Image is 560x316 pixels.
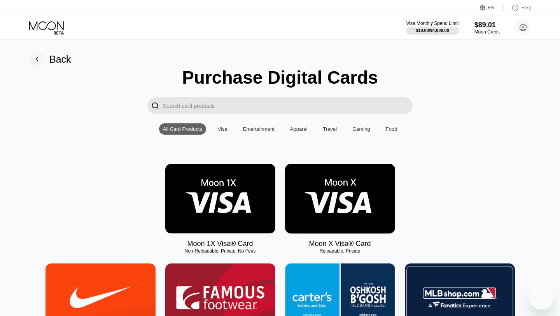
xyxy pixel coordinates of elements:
[521,5,531,11] div: FAQ
[286,123,311,135] div: Apparel
[163,97,413,114] input: Search card products
[323,126,337,132] div: Travel
[474,21,500,35] div: $89.01Moon Credit
[182,67,378,88] div: Purchase Digital Cards
[474,21,500,29] div: $89.01
[406,21,458,26] div: Visa Monthly Spend Limit
[49,54,71,65] div: Back
[243,126,275,132] div: Entertainment
[529,285,554,310] iframe: Button to launch messaging window, conversation in progress
[163,126,202,132] div: All Card Products
[218,126,227,132] div: Visa
[480,4,504,12] div: EN
[352,126,370,132] div: Gaming
[239,123,278,135] div: Entertainment
[165,248,275,254] div: Non-Reloadable, Private, No Fees
[504,4,531,12] div: FAQ
[29,51,71,67] div: Back
[386,126,397,132] div: Food
[151,101,159,110] div: 
[147,97,163,114] div: 
[474,29,500,35] div: Moon Credit
[382,123,401,135] div: Food
[488,5,495,11] div: EN
[416,28,449,33] div: $10.00 / $4,000.00
[290,126,308,132] div: Apparel
[187,240,253,248] div: Moon 1X Visa® Card
[348,123,374,135] div: Gaming
[159,123,206,135] div: All Card Products
[285,248,395,254] div: Reloadable, Private
[319,123,341,135] div: Travel
[406,21,458,35] div: Visa Monthly Spend Limit$10.00/$4,000.00
[214,123,231,135] div: Visa
[309,240,371,248] div: Moon X Visa® Card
